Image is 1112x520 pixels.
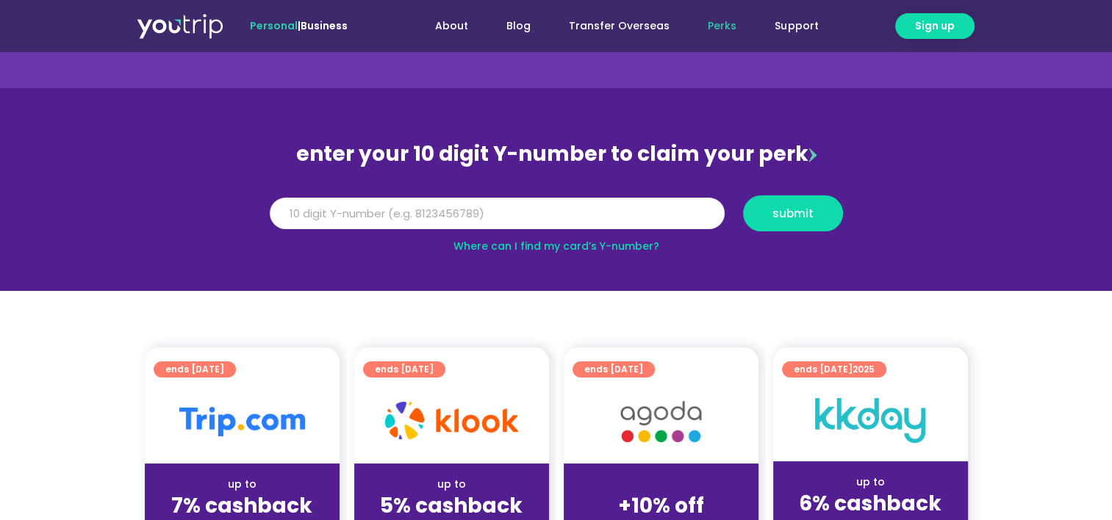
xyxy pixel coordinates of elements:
span: | [250,18,348,33]
button: submit [743,195,843,231]
span: ends [DATE] [584,361,643,378]
span: Sign up [915,18,955,34]
input: 10 digit Y-number (e.g. 8123456789) [270,198,725,230]
form: Y Number [270,195,843,242]
a: ends [DATE] [363,361,445,378]
a: Where can I find my card’s Y-number? [453,239,659,253]
div: up to [366,477,537,492]
strong: +10% off [618,491,704,520]
a: Business [301,18,348,33]
a: ends [DATE] [154,361,236,378]
a: About [416,12,487,40]
span: ends [DATE] [794,361,875,378]
div: enter your 10 digit Y-number to claim your perk [262,135,850,173]
a: ends [DATE]2025 [782,361,886,378]
a: Perks [689,12,756,40]
a: Transfer Overseas [550,12,689,40]
a: Blog [487,12,550,40]
div: up to [157,477,328,492]
nav: Menu [387,12,837,40]
span: up to [648,477,675,491]
a: ends [DATE] [573,361,655,378]
a: Sign up [895,13,975,39]
span: ends [DATE] [165,361,224,378]
span: ends [DATE] [375,361,434,378]
div: up to [785,474,956,490]
span: 2025 [853,363,875,375]
strong: 7% cashback [171,491,312,520]
a: Support [756,12,837,40]
strong: 5% cashback [380,491,523,520]
span: submit [772,208,814,219]
strong: 6% cashback [799,489,941,518]
span: Personal [250,18,298,33]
